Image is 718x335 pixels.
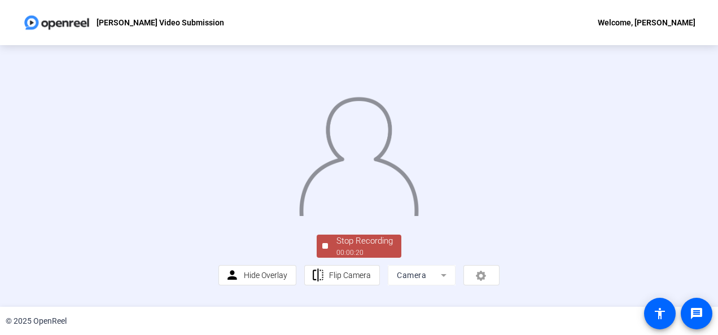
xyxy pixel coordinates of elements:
[336,235,393,248] div: Stop Recording
[329,271,371,280] span: Flip Camera
[690,307,703,320] mat-icon: message
[6,315,67,327] div: © 2025 OpenReel
[598,16,695,29] div: Welcome, [PERSON_NAME]
[317,235,401,258] button: Stop Recording00:00:20
[225,268,239,283] mat-icon: person
[336,248,393,258] div: 00:00:20
[311,268,325,283] mat-icon: flip
[304,265,380,285] button: Flip Camera
[244,271,287,280] span: Hide Overlay
[653,307,667,320] mat-icon: accessibility
[97,16,224,29] p: [PERSON_NAME] Video Submission
[298,90,419,216] img: overlay
[218,265,296,285] button: Hide Overlay
[23,11,91,34] img: OpenReel logo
